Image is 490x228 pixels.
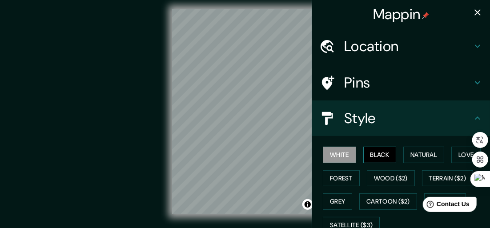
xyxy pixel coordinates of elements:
button: Natural [403,147,444,163]
button: Terrain ($2) [422,170,474,187]
button: Wood ($2) [367,170,415,187]
button: Black [363,147,397,163]
button: Love [451,147,481,163]
button: Forest [323,170,360,187]
canvas: Map [172,9,317,214]
button: Grey [323,193,352,210]
h4: Pins [344,74,472,92]
div: Style [312,100,490,136]
iframe: Help widget launcher [411,193,480,218]
div: Location [312,28,490,64]
button: Cartoon ($2) [359,193,417,210]
img: pin-icon.png [422,12,429,19]
button: Toggle attribution [302,199,313,210]
button: White [323,147,356,163]
h4: Style [344,109,472,127]
h4: Location [344,37,472,55]
div: Pins [312,65,490,100]
h4: Mappin [373,5,430,23]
